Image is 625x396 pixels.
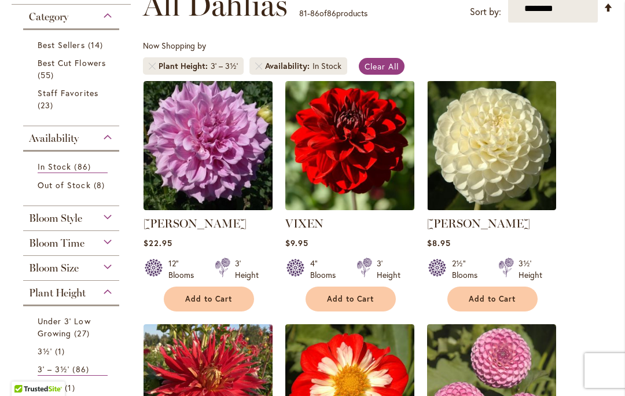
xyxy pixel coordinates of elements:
[377,258,400,281] div: 3' Height
[144,237,172,248] span: $22.95
[38,99,56,111] span: 23
[149,63,156,69] a: Remove Plant Height 3' – 3½'
[38,69,57,81] span: 55
[144,217,247,230] a: [PERSON_NAME]
[38,57,108,81] a: Best Cut Flowers
[9,355,41,387] iframe: Launch Accessibility Center
[285,237,308,248] span: $9.95
[427,237,451,248] span: $8.95
[427,217,530,230] a: [PERSON_NAME]
[359,58,405,75] a: Clear All
[38,363,108,376] a: 3' – 3½' 86
[255,63,262,69] a: Remove Availability In Stock
[447,287,538,311] button: Add to Cart
[72,363,91,375] span: 86
[365,61,399,72] span: Clear All
[285,201,414,212] a: VIXEN
[143,40,206,51] span: Now Shopping by
[38,87,108,111] a: Staff Favorites
[29,237,84,250] span: Bloom Time
[88,39,106,51] span: 14
[29,262,79,274] span: Bloom Size
[38,382,108,394] a: 3' – 4' 1
[38,179,108,191] a: Out of Stock 8
[299,4,367,23] p: - of products
[55,345,68,357] span: 1
[38,87,98,98] span: Staff Favorites
[164,287,254,311] button: Add to Cart
[265,60,312,72] span: Availability
[38,39,108,51] a: Best Sellers
[74,160,93,173] span: 86
[469,294,516,304] span: Add to Cart
[310,258,343,281] div: 4" Blooms
[159,60,211,72] span: Plant Height
[168,258,201,281] div: 12" Blooms
[427,201,556,212] a: WHITE NETTIE
[306,287,396,311] button: Add to Cart
[38,345,108,357] a: 3½' 1
[74,327,92,339] span: 27
[452,258,484,281] div: 2½" Blooms
[38,315,108,339] a: Under 3' Low Growing 27
[211,60,238,72] div: 3' – 3½'
[29,132,79,145] span: Availability
[38,179,91,190] span: Out of Stock
[38,57,106,68] span: Best Cut Flowers
[38,346,52,357] span: 3½'
[470,1,501,23] label: Sort by:
[38,160,108,173] a: In Stock 86
[427,81,556,210] img: WHITE NETTIE
[38,316,91,339] span: Under 3' Low Growing
[185,294,233,304] span: Add to Cart
[144,201,273,212] a: Vera Seyfang
[29,10,68,23] span: Category
[310,8,319,19] span: 86
[235,258,259,281] div: 3' Height
[94,179,108,191] span: 8
[519,258,542,281] div: 3½' Height
[29,287,86,299] span: Plant Height
[38,364,69,375] span: 3' – 3½'
[144,81,273,210] img: Vera Seyfang
[38,39,85,50] span: Best Sellers
[65,382,78,394] span: 1
[29,212,82,225] span: Bloom Style
[327,294,374,304] span: Add to Cart
[285,81,414,210] img: VIXEN
[312,60,341,72] div: In Stock
[285,217,323,230] a: VIXEN
[38,161,71,172] span: In Stock
[299,8,307,19] span: 81
[327,8,336,19] span: 86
